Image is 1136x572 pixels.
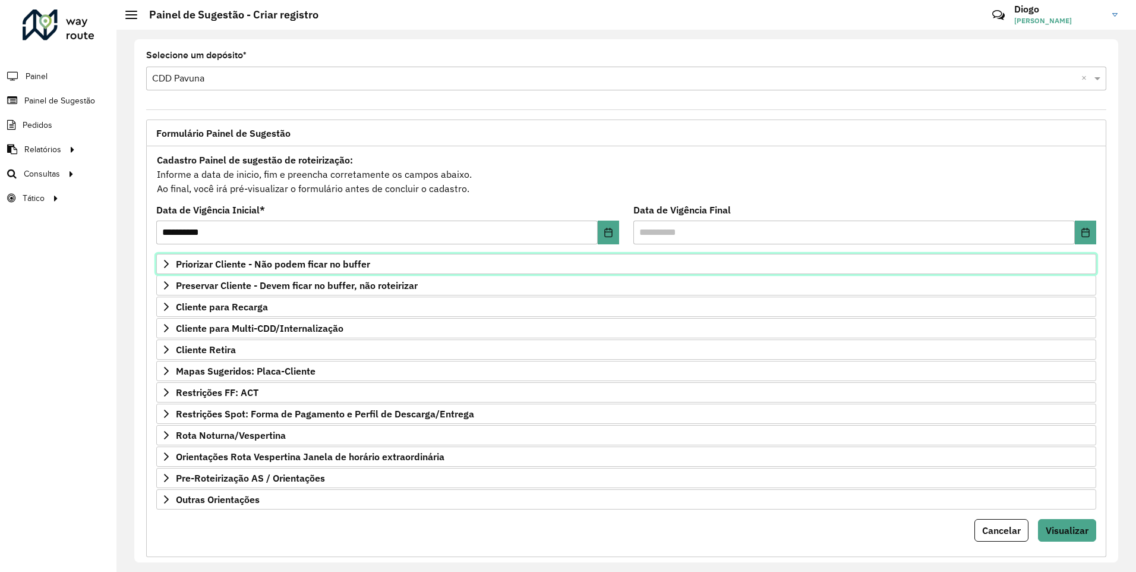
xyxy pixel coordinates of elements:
[176,409,474,419] span: Restrições Spot: Forma de Pagamento e Perfil de Descarga/Entrega
[176,430,286,440] span: Rota Noturna/Vespertina
[986,2,1011,28] a: Contato Rápido
[176,366,315,376] span: Mapas Sugeridos: Placa-Cliente
[146,48,247,62] label: Selecione um depósito
[156,318,1096,338] a: Cliente para Multi-CDD/Internalização
[1081,71,1091,86] span: Clear all
[176,473,325,483] span: Pre-Roteirização AS / Orientações
[176,259,370,269] span: Priorizar Cliente - Não podem ficar no buffer
[176,345,236,354] span: Cliente Retira
[24,168,60,180] span: Consultas
[156,128,291,138] span: Formulário Painel de Sugestão
[156,275,1096,296] a: Preservar Cliente - Devem ficar no buffer, não roteirizar
[156,203,265,217] label: Data de Vigência Inicial
[974,519,1028,542] button: Cancelar
[24,143,61,156] span: Relatórios
[1038,519,1096,542] button: Visualizar
[157,154,353,166] strong: Cadastro Painel de sugestão de roteirização:
[23,192,45,205] span: Tático
[26,70,48,83] span: Painel
[156,340,1096,360] a: Cliente Retira
[176,302,268,312] span: Cliente para Recarga
[137,8,318,21] h2: Painel de Sugestão - Criar registro
[176,323,343,333] span: Cliente para Multi-CDD/Internalização
[156,447,1096,467] a: Orientações Rota Vespertina Janela de horário extraordinária
[156,404,1096,424] a: Restrições Spot: Forma de Pagamento e Perfil de Descarga/Entrega
[176,452,444,461] span: Orientações Rota Vespertina Janela de horário extraordinária
[598,221,619,244] button: Choose Date
[176,495,260,504] span: Outras Orientações
[633,203,731,217] label: Data de Vigência Final
[156,152,1096,196] div: Informe a data de inicio, fim e preencha corretamente os campos abaixo. Ao final, você irá pré-vi...
[1075,221,1096,244] button: Choose Date
[1014,15,1103,26] span: [PERSON_NAME]
[156,361,1096,381] a: Mapas Sugeridos: Placa-Cliente
[156,254,1096,274] a: Priorizar Cliente - Não podem ficar no buffer
[176,281,418,290] span: Preservar Cliente - Devem ficar no buffer, não roteirizar
[156,297,1096,317] a: Cliente para Recarga
[24,95,95,107] span: Painel de Sugestão
[156,382,1096,403] a: Restrições FF: ACT
[23,119,52,131] span: Pedidos
[1046,524,1088,536] span: Visualizar
[1014,4,1103,15] h3: Diogo
[156,468,1096,488] a: Pre-Roteirização AS / Orientações
[982,524,1021,536] span: Cancelar
[176,388,258,397] span: Restrições FF: ACT
[156,489,1096,510] a: Outras Orientações
[156,425,1096,445] a: Rota Noturna/Vespertina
